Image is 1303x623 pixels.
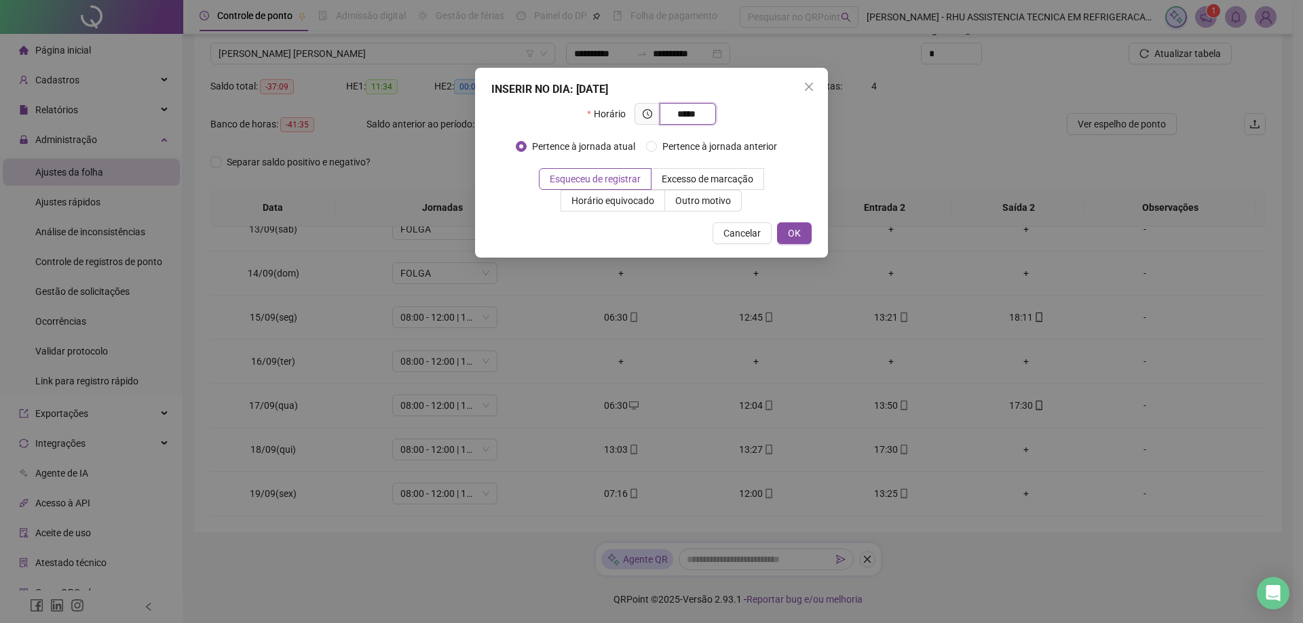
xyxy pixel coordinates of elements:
[804,81,814,92] span: close
[723,226,761,241] span: Cancelar
[675,195,731,206] span: Outro motivo
[491,81,812,98] div: INSERIR NO DIA : [DATE]
[550,174,641,184] span: Esqueceu de registrar
[662,174,753,184] span: Excesso de marcação
[587,103,634,125] label: Horário
[571,195,654,206] span: Horário equivocado
[798,76,820,98] button: Close
[643,109,652,119] span: clock-circle
[657,139,782,154] span: Pertence à jornada anterior
[527,139,641,154] span: Pertence à jornada atual
[1257,577,1289,609] div: Open Intercom Messenger
[788,226,801,241] span: OK
[777,222,812,244] button: OK
[713,222,772,244] button: Cancelar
